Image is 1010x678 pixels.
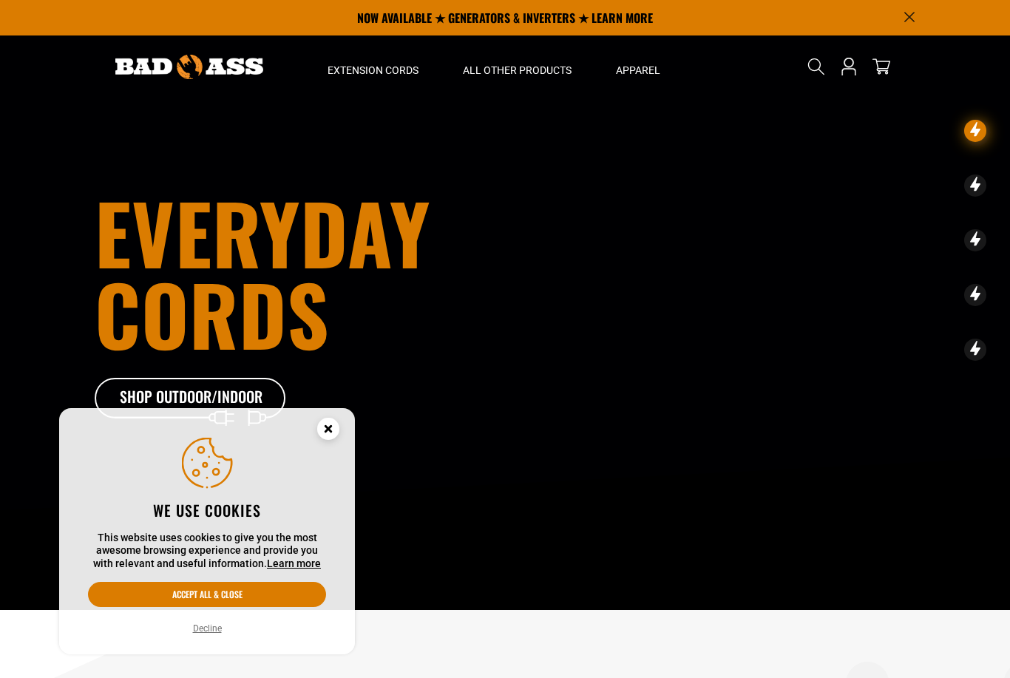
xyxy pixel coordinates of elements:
a: Learn more [267,557,321,569]
a: Shop Outdoor/Indoor [95,378,287,419]
p: This website uses cookies to give you the most awesome browsing experience and provide you with r... [88,532,326,571]
img: Bad Ass Extension Cords [115,55,263,79]
summary: All Other Products [441,35,594,98]
span: All Other Products [463,64,572,77]
aside: Cookie Consent [59,408,355,655]
button: Decline [189,621,226,636]
button: Accept all & close [88,582,326,607]
span: Apparel [616,64,660,77]
summary: Extension Cords [305,35,441,98]
summary: Search [804,55,828,78]
summary: Apparel [594,35,682,98]
h2: We use cookies [88,501,326,520]
span: Extension Cords [328,64,418,77]
h1: Everyday cords [95,191,587,354]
